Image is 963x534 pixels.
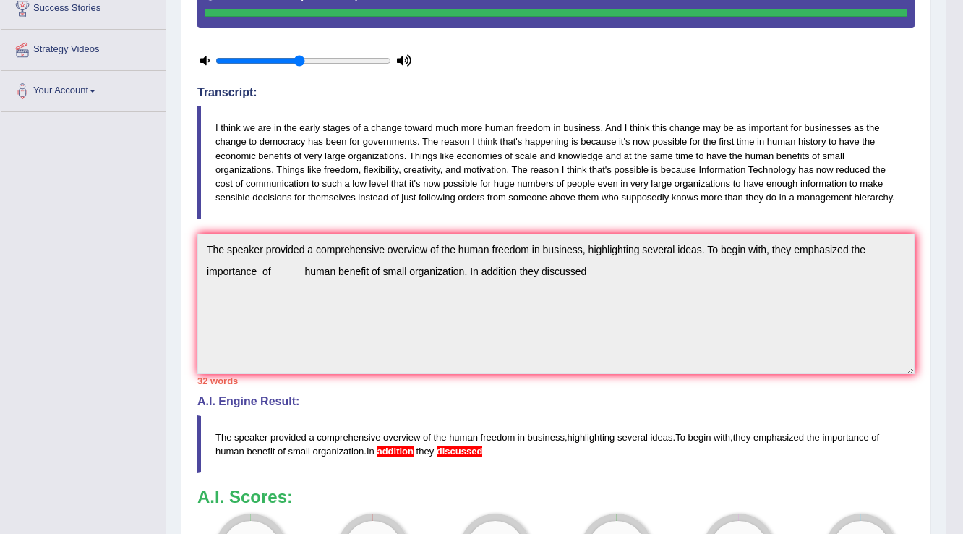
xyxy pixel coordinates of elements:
[377,446,414,457] span: A comma may be missing after the conjunctive/linking adverb ‘addition’. (did you mean: addition,)
[215,432,231,443] span: The
[675,432,685,443] span: To
[309,432,314,443] span: a
[1,30,166,66] a: Strategy Videos
[215,446,244,457] span: human
[197,415,915,473] blockquote: , . , .
[1,71,166,107] a: Your Account
[807,432,820,443] span: the
[270,432,307,443] span: provided
[197,374,915,388] div: 32 words
[714,432,730,443] span: with
[234,432,267,443] span: speaker
[416,446,435,457] span: they
[733,432,751,443] span: they
[197,487,293,507] b: A.I. Scores:
[449,432,478,443] span: human
[278,446,286,457] span: of
[197,86,915,99] h4: Transcript:
[247,446,275,457] span: benefit
[688,432,711,443] span: begin
[437,446,483,457] span: Please add a punctuation mark at the end of paragraph. (did you mean: discussed.)
[822,432,868,443] span: importance
[568,432,615,443] span: highlighting
[197,395,915,408] h4: A.I. Engine Result:
[367,446,374,457] span: In
[312,446,364,457] span: organization
[383,432,420,443] span: overview
[650,432,672,443] span: ideas
[869,432,872,443] span: Possible typo: you repeated a whitespace (did you mean: )
[871,432,879,443] span: of
[753,432,804,443] span: emphasized
[617,432,648,443] span: several
[317,432,380,443] span: comprehensive
[528,432,565,443] span: business
[518,432,525,443] span: in
[288,446,310,457] span: small
[423,432,431,443] span: of
[197,106,915,219] blockquote: I think we are in the early stages of a change toward much more human freedom in business. And I ...
[481,432,515,443] span: freedom
[433,432,446,443] span: the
